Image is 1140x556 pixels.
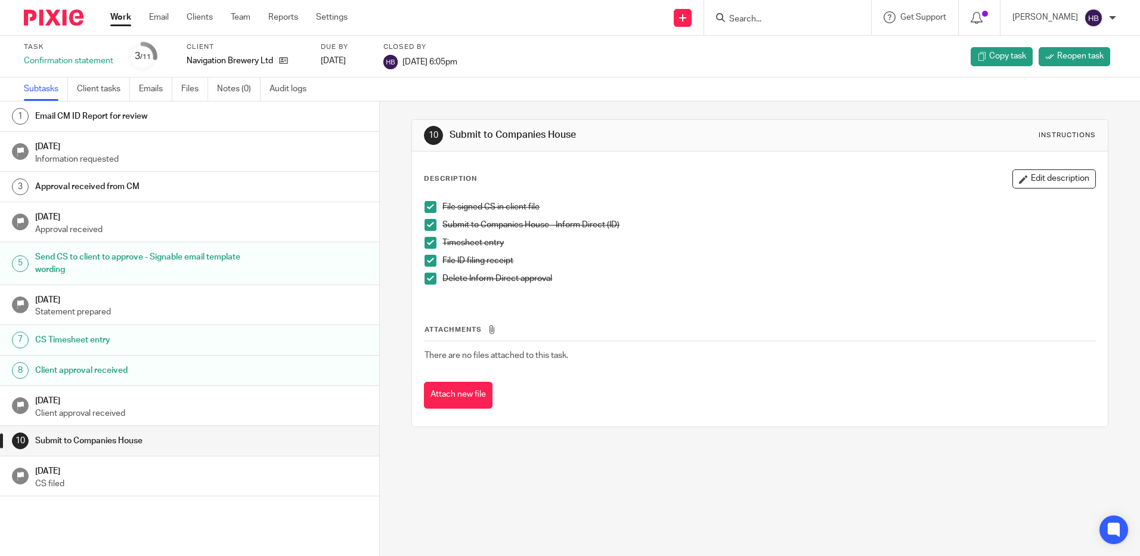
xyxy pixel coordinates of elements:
a: Emails [139,78,172,101]
p: Timesheet entry [442,237,1095,249]
h1: [DATE] [35,392,368,407]
div: 8 [12,362,29,379]
div: 10 [424,126,443,145]
p: File signed CS in client file [442,201,1095,213]
button: Attach new file [424,382,492,409]
div: Confirmation statement [24,55,113,67]
label: Task [24,42,113,52]
h1: Email CM ID Report for review [35,107,257,125]
img: svg%3E [1084,8,1103,27]
label: Closed by [383,42,457,52]
a: Team [231,11,250,23]
small: /11 [140,54,151,60]
div: 3 [12,178,29,195]
a: Settings [316,11,348,23]
p: Delete Inform Direct approval [442,273,1095,285]
p: Description [424,174,477,184]
h1: [DATE] [35,291,368,306]
div: 1 [12,108,29,125]
img: Pixie [24,10,83,26]
h1: Submit to Companies House [450,129,785,141]
div: 7 [12,332,29,348]
span: Attachments [425,326,482,333]
p: Approval received [35,224,368,236]
div: 5 [12,255,29,272]
p: Statement prepared [35,306,368,318]
p: Information requested [35,153,368,165]
h1: Client approval received [35,362,257,379]
h1: Approval received from CM [35,178,257,196]
label: Client [187,42,306,52]
a: Client tasks [77,78,130,101]
h1: Send CS to client to approve - Signable email template wording [35,248,257,279]
h1: [DATE] [35,462,368,477]
a: Reports [268,11,298,23]
p: Navigation Brewery Ltd [187,55,273,67]
p: Task finished. [1034,32,1083,44]
div: 10 [12,433,29,449]
h1: CS Timesheet entry [35,331,257,349]
div: 3 [135,50,151,63]
p: CS filed [35,478,368,490]
a: Email [149,11,169,23]
a: Files [181,78,208,101]
button: Edit description [1012,169,1096,189]
p: Client approval received [35,407,368,419]
a: Work [110,11,131,23]
a: Subtasks [24,78,68,101]
h1: [DATE] [35,208,368,223]
a: Clients [187,11,213,23]
img: svg%3E [383,55,398,69]
a: Audit logs [269,78,315,101]
span: [DATE] 6:05pm [402,57,457,66]
p: File ID filing receipt [442,255,1095,267]
label: Due by [321,42,368,52]
a: Notes (0) [217,78,261,101]
div: Instructions [1039,131,1096,140]
span: There are no files attached to this task. [425,351,568,360]
p: Submit to Companies House - Inform Direct (ID) [442,219,1095,231]
h1: Submit to Companies House [35,432,257,450]
h1: [DATE] [35,138,368,153]
div: [DATE] [321,55,368,67]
